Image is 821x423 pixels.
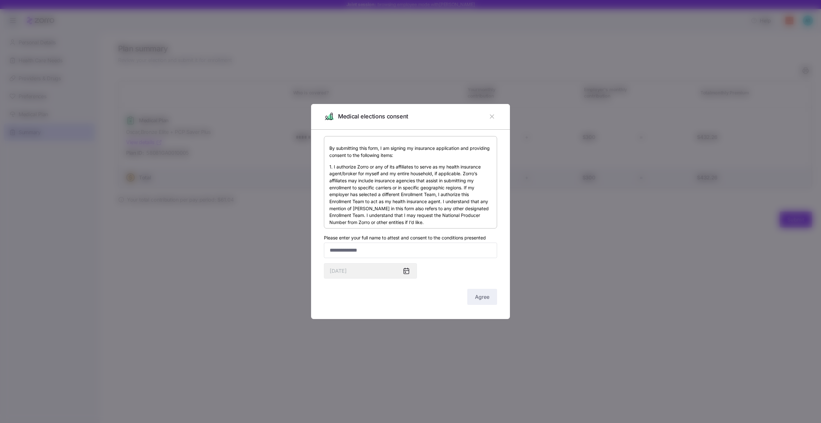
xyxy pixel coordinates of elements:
[329,145,492,159] p: By submitting this form, I am signing my insurance application and providing consent to the follo...
[329,163,492,226] p: 1. I authorize Zorro or any of its affiliates to serve as my health insurance agent/broker for my...
[467,289,497,305] button: Agree
[324,263,417,279] input: MM/DD/YYYY
[338,112,408,121] span: Medical elections consent
[324,234,486,241] label: Please enter your full name to attest and consent to the conditions presented
[475,293,489,301] span: Agree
